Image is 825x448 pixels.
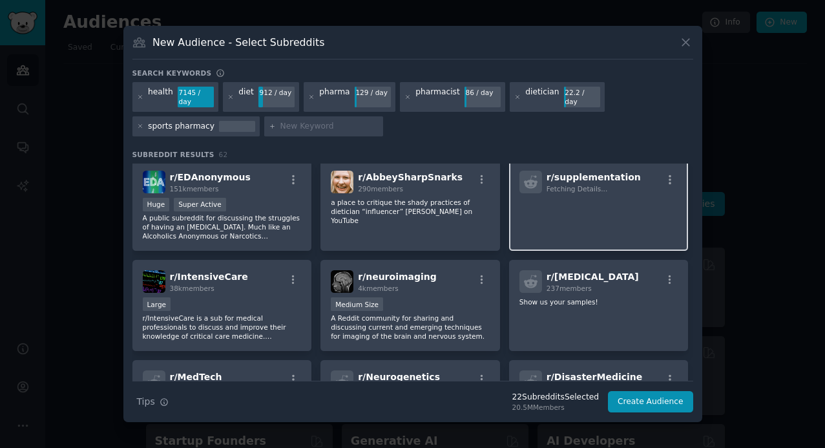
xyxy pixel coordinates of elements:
span: Subreddit Results [132,150,214,159]
button: Create Audience [608,391,693,413]
div: 22.2 / day [564,87,600,107]
span: r/ supplementation [547,172,641,182]
button: Tips [132,390,173,413]
div: Large [143,297,171,311]
div: 22 Subreddit s Selected [512,392,599,403]
p: Show us your samples! [519,297,678,306]
img: EDAnonymous [143,171,165,193]
span: r/ Neurogenetics [358,372,440,382]
h3: Search keywords [132,69,212,78]
div: health [148,87,173,107]
div: Medium Size [331,297,383,311]
p: r/IntensiveCare is a sub for medical professionals to discuss and improve their knowledge of crit... [143,314,302,341]
p: a place to critique the shady practices of dietician “influencer” [PERSON_NAME] on YouTube [331,198,490,225]
input: New Keyword [280,121,379,133]
div: diet [238,87,254,107]
h3: New Audience - Select Subreddits [152,36,324,49]
div: dietician [525,87,559,107]
span: r/ [MEDICAL_DATA] [547,272,639,282]
div: sports pharmacy [148,121,214,133]
div: 7145 / day [178,87,214,107]
div: Super Active [174,198,226,211]
div: 86 / day [465,87,501,98]
span: Fetching Details... [547,185,607,193]
span: r/ MedTech [170,372,222,382]
span: 290 members [358,185,403,193]
p: A public subreddit for discussing the struggles of having an [MEDICAL_DATA]. Much like an Alcohol... [143,213,302,240]
div: Huge [143,198,170,211]
img: AbbeySharpSnarks [331,171,353,193]
span: r/ EDAnonymous [170,172,251,182]
span: r/ IntensiveCare [170,272,248,282]
span: 62 [219,151,228,158]
div: 912 / day [258,87,295,98]
span: 4k members [358,284,399,292]
div: 129 / day [355,87,391,98]
img: neuroimaging [331,270,353,293]
p: A Reddit community for sharing and discussing current and emerging techniques for imaging of the ... [331,314,490,341]
span: r/ neuroimaging [358,272,437,282]
span: 237 members [547,284,592,292]
span: r/ AbbeySharpSnarks [358,172,463,182]
span: 38k members [170,284,214,292]
div: pharma [319,87,350,107]
div: pharmacist [415,87,460,107]
img: IntensiveCare [143,270,165,293]
span: r/ DisasterMedicine [547,372,642,382]
span: 151k members [170,185,219,193]
div: 20.5M Members [512,403,599,412]
span: Tips [137,395,155,409]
